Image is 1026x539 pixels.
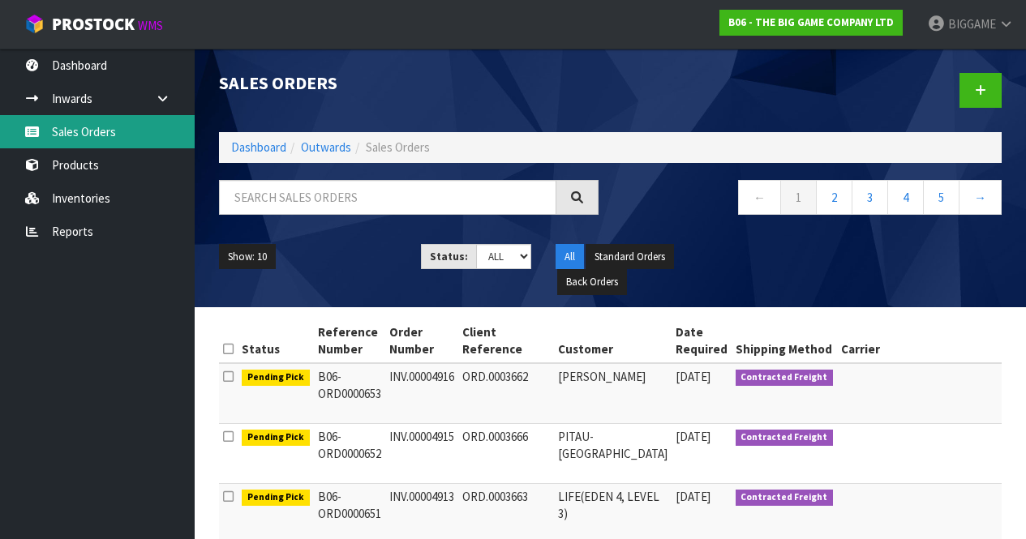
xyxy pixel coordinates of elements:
a: ← [738,180,781,215]
span: [DATE] [676,369,710,384]
input: Search sales orders [219,180,556,215]
button: Back Orders [557,269,627,295]
td: ORD.0003662 [458,363,554,424]
a: 5 [923,180,959,215]
td: ORD.0003666 [458,423,554,483]
td: B06-ORD0000653 [314,363,385,424]
a: 2 [816,180,852,215]
a: 1 [780,180,817,215]
td: [PERSON_NAME] [554,363,672,424]
th: Status [238,319,314,363]
a: → [959,180,1002,215]
span: [DATE] [676,429,710,444]
button: All [556,244,584,270]
span: [DATE] [676,489,710,504]
span: Sales Orders [366,139,430,155]
th: Date Required [672,319,732,363]
th: Client Reference [458,319,554,363]
img: cube-alt.png [24,14,45,34]
span: Contracted Freight [736,490,834,506]
a: Outwards [301,139,351,155]
h1: Sales Orders [219,73,599,92]
span: ProStock [52,14,135,35]
a: 4 [887,180,924,215]
strong: B06 - THE BIG GAME COMPANY LTD [728,15,894,29]
td: B06-ORD0000652 [314,423,385,483]
small: WMS [138,18,163,33]
span: Pending Pick [242,490,310,506]
strong: Status: [430,250,468,263]
button: Standard Orders [586,244,674,270]
span: Pending Pick [242,370,310,386]
span: Pending Pick [242,430,310,446]
th: Customer [554,319,672,363]
td: PITAU-[GEOGRAPHIC_DATA] [554,423,672,483]
span: Contracted Freight [736,430,834,446]
th: Reference Number [314,319,385,363]
span: BIGGAME [948,16,996,32]
button: Show: 10 [219,244,276,270]
th: Order Number [385,319,458,363]
td: INV.00004916 [385,363,458,424]
a: Dashboard [231,139,286,155]
nav: Page navigation [623,180,1002,220]
span: Contracted Freight [736,370,834,386]
th: Shipping Method [732,319,838,363]
td: INV.00004915 [385,423,458,483]
a: 3 [852,180,888,215]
